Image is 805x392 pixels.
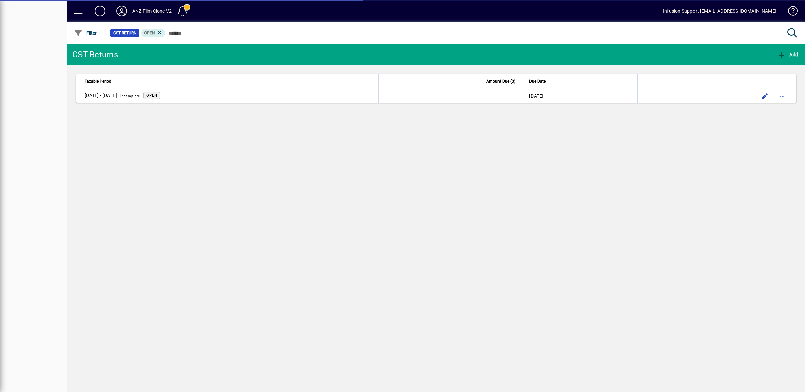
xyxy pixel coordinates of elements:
[141,29,165,37] mat-chip: Status: Open
[525,89,637,103] td: [DATE]
[776,48,800,61] button: Add
[73,27,99,39] button: Filter
[85,92,143,100] div: 01/04/2025 - 30/09/2025
[778,52,798,57] span: Add
[486,78,515,85] span: Amount Due ($)
[89,5,111,17] button: Add
[146,93,157,98] span: Open
[663,6,776,16] div: Infusion Support [EMAIL_ADDRESS][DOMAIN_NAME]
[74,30,97,36] span: Filter
[529,78,546,85] span: Due Date
[777,91,788,101] button: More options
[529,78,633,85] div: Due Date
[72,49,118,60] div: GST Returns
[383,78,522,85] div: Amount Due ($)
[760,91,770,101] button: Edit
[120,94,140,98] span: Incomplete
[132,6,172,16] div: ANZ Film Clone V2
[111,5,132,17] button: Profile
[85,78,111,85] span: Taxable Period
[783,1,797,23] a: Knowledge Base
[85,78,374,85] div: Taxable Period
[144,31,155,35] span: Open
[113,30,137,36] span: GST Return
